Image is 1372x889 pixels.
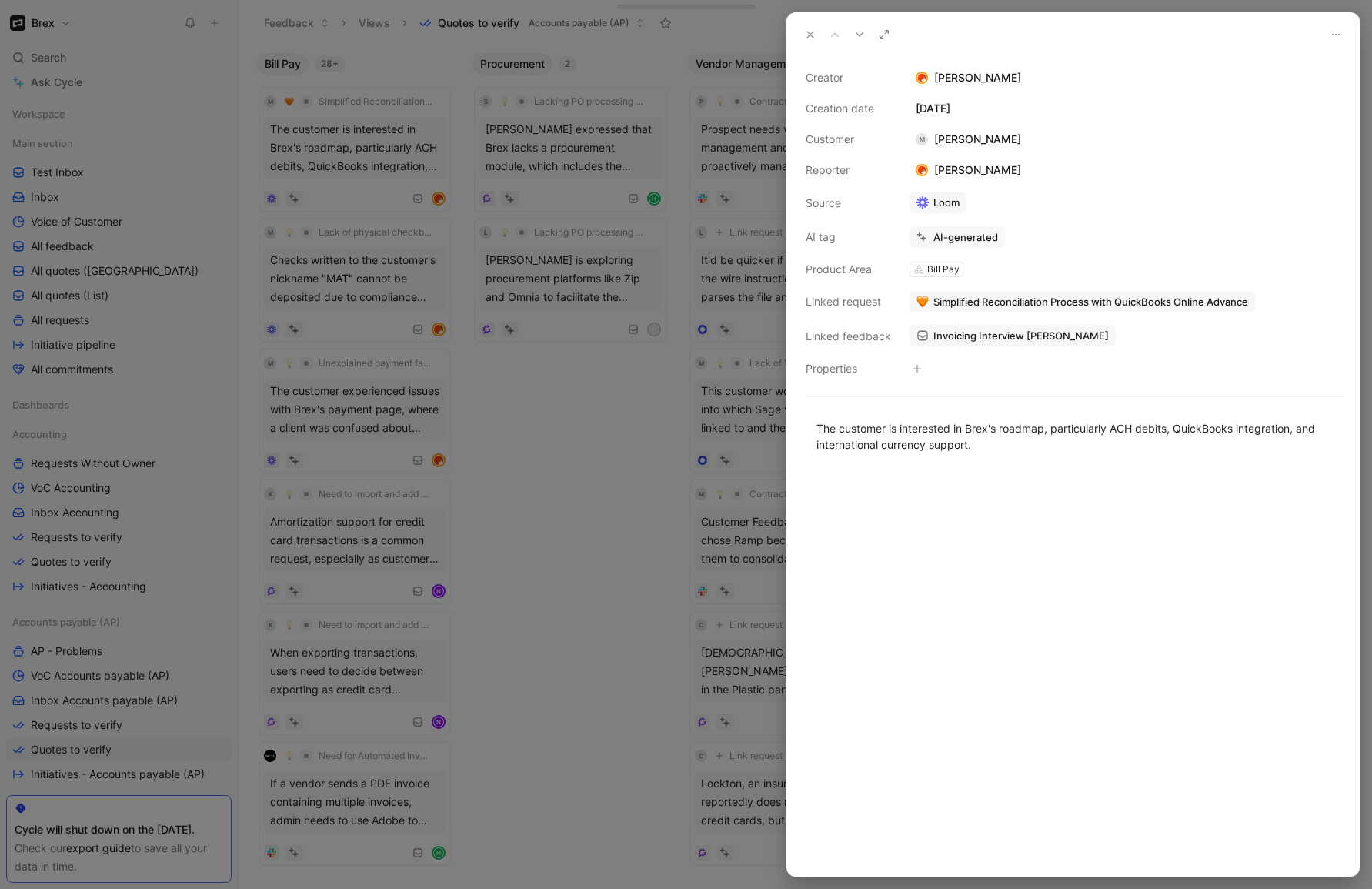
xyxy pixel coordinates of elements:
img: avatar [917,73,927,83]
div: Creator [806,69,891,87]
div: Customer [806,130,891,149]
button: 🧡Simplified Reconciliation Process with QuickBooks Online Advance [910,291,1255,312]
div: [DATE] [910,99,1340,118]
img: 🧡 [916,296,929,308]
div: Properties [806,359,891,378]
a: Loom [910,192,966,213]
div: The customer is interested in Brex's roadmap, particularly ACH debits, QuickBooks integration, an... [816,420,1330,453]
div: [PERSON_NAME] [910,161,1027,179]
div: Reporter [806,161,891,179]
a: Invoicing Interview [PERSON_NAME] [910,325,1116,346]
button: AI-generated [910,226,1005,248]
div: Linked feedback [806,327,891,346]
div: Linked request [806,292,891,311]
div: [PERSON_NAME] [910,69,1340,87]
div: AI-generated [933,230,998,244]
div: m [916,133,928,145]
div: AI tag [806,228,891,246]
span: Simplified Reconciliation Process with QuickBooks Online Advance [933,295,1248,309]
div: Bill Pay [927,262,960,277]
span: Invoicing Interview [PERSON_NAME] [933,329,1109,343]
div: Creation date [806,99,891,118]
div: Product Area [806,260,891,279]
div: Source [806,194,891,212]
div: [PERSON_NAME] [910,130,1027,149]
img: avatar [917,165,927,175]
